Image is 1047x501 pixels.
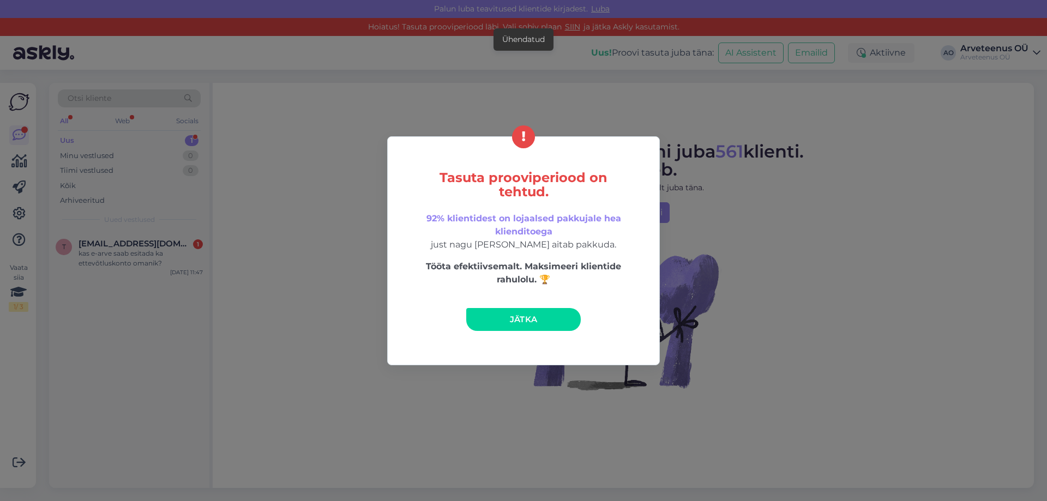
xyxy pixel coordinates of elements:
[466,308,581,331] a: Jätka
[411,260,636,286] p: Tööta efektiivsemalt. Maksimeeri klientide rahulolu. 🏆
[411,212,636,251] p: just nagu [PERSON_NAME] aitab pakkuda.
[411,171,636,199] h5: Tasuta prooviperiood on tehtud.
[426,213,621,237] span: 92% klientidest on lojaalsed pakkujale hea klienditoega
[510,314,538,324] span: Jätka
